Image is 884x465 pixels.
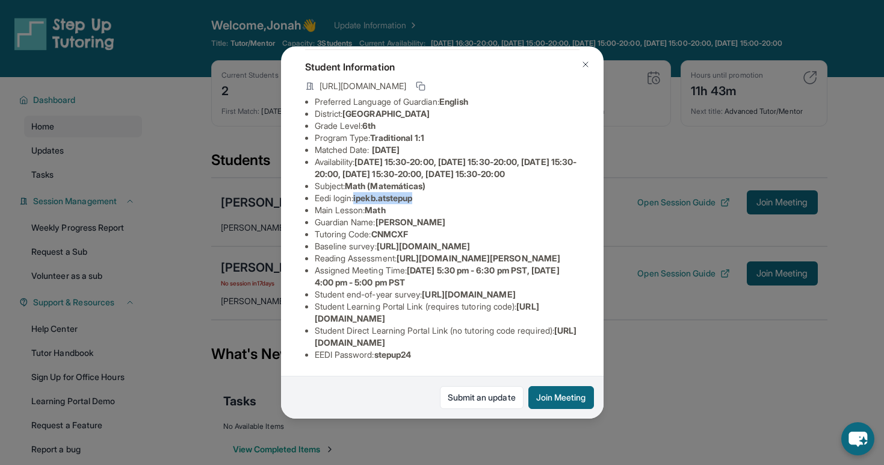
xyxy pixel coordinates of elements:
li: Main Lesson : [315,204,580,216]
li: Subject : [315,180,580,192]
span: stepup24 [374,349,412,360]
li: Assigned Meeting Time : [315,264,580,289]
a: Submit an update [440,386,524,409]
span: [GEOGRAPHIC_DATA] [342,108,430,119]
span: [URL][DOMAIN_NAME] [320,80,406,92]
span: [URL][DOMAIN_NAME] [377,241,470,251]
li: Reading Assessment : [315,252,580,264]
li: Tutoring Code : [315,228,580,240]
span: [DATE] [372,145,400,155]
span: Traditional 1:1 [370,133,424,143]
img: Close Icon [581,60,590,69]
li: Preferred Language of Guardian: [315,96,580,108]
button: Join Meeting [528,386,594,409]
span: Math [365,205,385,215]
span: [PERSON_NAME] [376,217,446,227]
span: 6th [362,120,376,131]
li: EEDI Password : [315,349,580,361]
li: Guardian Name : [315,216,580,228]
li: Student Learning Portal Link (requires tutoring code) : [315,301,580,325]
li: Program Type: [315,132,580,144]
li: Student Direct Learning Portal Link (no tutoring code required) : [315,325,580,349]
li: Eedi login : [315,192,580,204]
span: [DATE] 15:30-20:00, [DATE] 15:30-20:00, [DATE] 15:30-20:00, [DATE] 15:30-20:00, [DATE] 15:30-20:00 [315,157,577,179]
span: [URL][DOMAIN_NAME][PERSON_NAME] [397,253,560,263]
span: Math (Matemáticas) [345,181,425,191]
button: Copy link [413,79,428,93]
span: [URL][DOMAIN_NAME] [422,289,515,299]
li: Baseline survey : [315,240,580,252]
li: Availability: [315,156,580,180]
h4: Student Information [305,60,580,74]
li: Matched Date: [315,144,580,156]
button: chat-button [841,422,874,455]
span: ipekb.atstepup [353,193,412,203]
span: [DATE] 5:30 pm - 6:30 pm PST, [DATE] 4:00 pm - 5:00 pm PST [315,265,560,287]
span: CNMCXF [371,229,408,239]
li: Grade Level: [315,120,580,132]
li: District: [315,108,580,120]
span: English [439,96,469,107]
li: Student end-of-year survey : [315,289,580,301]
